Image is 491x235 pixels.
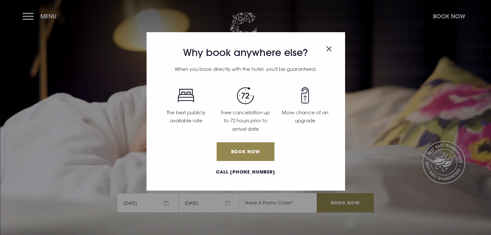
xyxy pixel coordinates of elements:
[279,108,331,125] p: More chance of an upgrade
[326,42,332,53] button: Close modal
[217,142,274,161] a: Book Now
[156,65,335,73] p: When you book directly with the hotel, you'll be guaranteed:
[160,108,212,125] p: The best publicly available rate
[156,169,335,175] a: Call [PHONE_NUMBER]
[220,108,271,133] p: Free cancellation up to 72 hours prior to arrival date
[156,47,335,59] h3: Why book anywhere else?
